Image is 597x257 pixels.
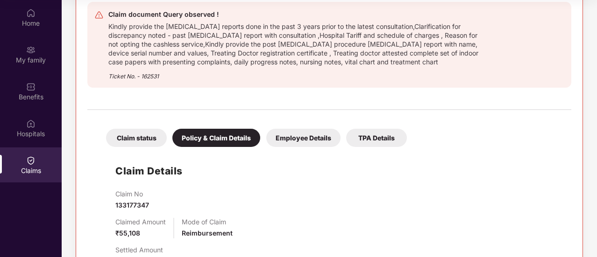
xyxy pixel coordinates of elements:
[106,129,167,147] div: Claim status
[26,45,36,55] img: svg+xml;base64,PHN2ZyB3aWR0aD0iMjAiIGhlaWdodD0iMjAiIHZpZXdCb3g9IjAgMCAyMCAyMCIgZmlsbD0ibm9uZSIgeG...
[115,229,140,237] span: ₹55,108
[26,119,36,128] img: svg+xml;base64,PHN2ZyBpZD0iSG9zcGl0YWxzIiB4bWxucz0iaHR0cDovL3d3dy53My5vcmcvMjAwMC9zdmciIHdpZHRoPS...
[26,82,36,91] img: svg+xml;base64,PHN2ZyBpZD0iQmVuZWZpdHMiIHhtbG5zPSJodHRwOi8vd3d3LnczLm9yZy8yMDAwL3N2ZyIgd2lkdGg9Ij...
[182,229,233,237] span: Reimbursement
[115,218,166,226] p: Claimed Amount
[346,129,407,147] div: TPA Details
[108,9,486,20] div: Claim document Query observed !
[26,8,36,18] img: svg+xml;base64,PHN2ZyBpZD0iSG9tZSIgeG1sbnM9Imh0dHA6Ly93d3cudzMub3JnLzIwMDAvc3ZnIiB3aWR0aD0iMjAiIG...
[94,10,104,20] img: svg+xml;base64,PHN2ZyB4bWxucz0iaHR0cDovL3d3dy53My5vcmcvMjAwMC9zdmciIHdpZHRoPSIyNCIgaGVpZ2h0PSIyNC...
[26,156,36,165] img: svg+xml;base64,PHN2ZyBpZD0iQ2xhaW0iIHhtbG5zPSJodHRwOi8vd3d3LnczLm9yZy8yMDAwL3N2ZyIgd2lkdGg9IjIwIi...
[108,66,486,81] div: Ticket No. - 162531
[182,218,233,226] p: Mode of Claim
[115,201,149,209] span: 133177347
[266,129,341,147] div: Employee Details
[115,163,183,179] h1: Claim Details
[115,190,149,198] p: Claim No
[108,20,486,66] div: Kindly provide the [MEDICAL_DATA] reports done in the past 3 years prior to the latest consultati...
[115,246,163,254] p: Settled Amount
[172,129,260,147] div: Policy & Claim Details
